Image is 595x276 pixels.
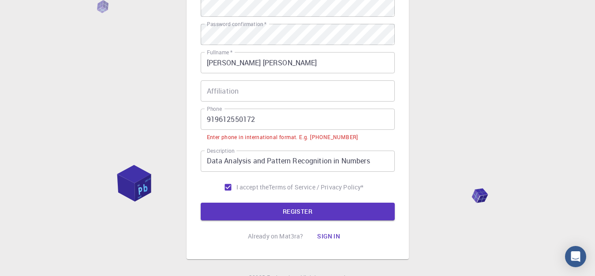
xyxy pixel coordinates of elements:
[207,105,222,113] label: Phone
[207,133,358,142] div: Enter phone in international format. E.g. [PHONE_NUMBER]
[565,246,586,267] div: Open Intercom Messenger
[269,183,363,192] p: Terms of Service / Privacy Policy *
[207,49,232,56] label: Fullname
[236,183,269,192] span: I accept the
[207,20,266,28] label: Password confirmation
[201,203,395,220] button: REGISTER
[310,227,347,245] button: Sign in
[269,183,363,192] a: Terms of Service / Privacy Policy*
[207,147,235,155] label: Description
[248,232,303,241] p: Already on Mat3ra?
